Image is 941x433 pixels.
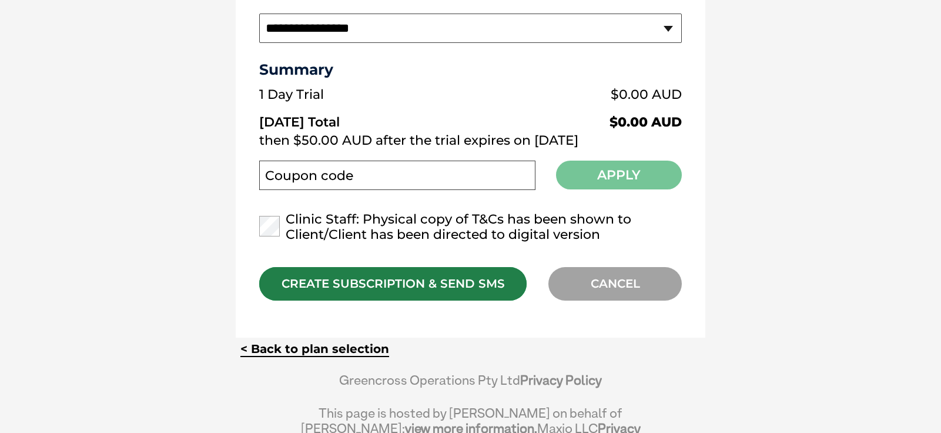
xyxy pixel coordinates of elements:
[259,212,682,242] label: Clinic Staff: Physical copy of T&Cs has been shown to Client/Client has been directed to digital ...
[259,216,280,237] input: Clinic Staff: Physical copy of T&Cs has been shown to Client/Client has been directed to digital ...
[240,342,389,357] a: < Back to plan selection
[259,105,481,130] td: [DATE] Total
[556,161,682,189] button: Apply
[548,267,682,301] div: CANCEL
[520,372,602,388] a: Privacy Policy
[481,105,682,130] td: $0.00 AUD
[259,267,527,301] div: CREATE SUBSCRIPTION & SEND SMS
[259,130,682,151] td: then $50.00 AUD after the trial expires on [DATE]
[259,61,682,78] h3: Summary
[300,372,641,399] div: Greencross Operations Pty Ltd
[265,168,353,184] label: Coupon code
[259,84,481,105] td: 1 Day Trial
[481,84,682,105] td: $0.00 AUD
